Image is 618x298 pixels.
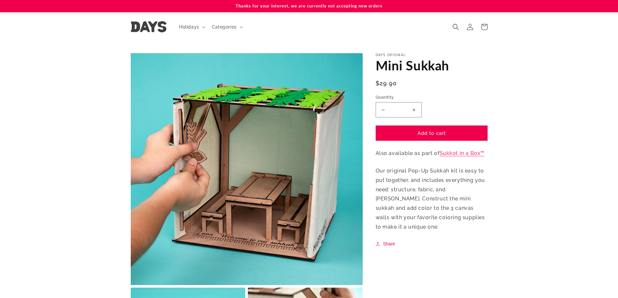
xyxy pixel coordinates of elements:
[179,24,199,30] span: Holidays
[208,20,246,34] summary: Categories
[376,79,397,88] span: $29.90
[175,20,208,34] summary: Holidays
[376,125,488,141] button: Add to cart
[376,53,488,248] div: Also available as part of
[376,94,488,101] label: Quantity
[131,21,166,32] img: Days United
[440,150,485,156] a: Sukkot in a Box™
[376,240,397,248] button: Share
[376,168,485,230] span: Our original Pop-Up Sukkah kit is easy to put together, and includes everything you need: structu...
[449,20,463,34] summary: Search
[376,57,488,74] h1: Mini Sukkah
[376,53,488,57] p: Days Original
[212,24,237,30] span: Categories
